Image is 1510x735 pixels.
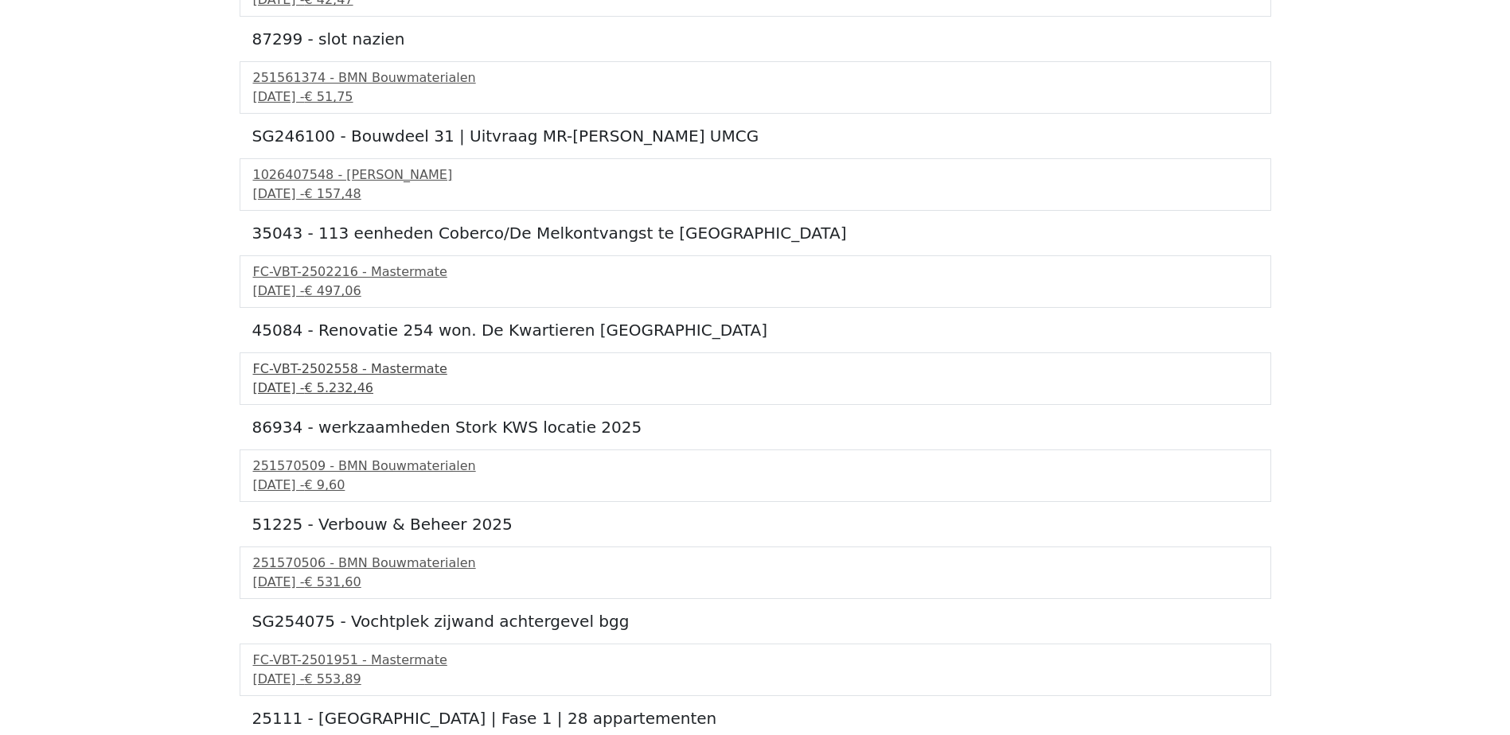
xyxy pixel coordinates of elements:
div: [DATE] - [253,379,1258,398]
div: [DATE] - [253,282,1258,301]
a: FC-VBT-2502216 - Mastermate[DATE] -€ 497,06 [253,262,1258,301]
div: 251570506 - BMN Bouwmaterialen [253,554,1258,573]
span: € 9,60 [304,477,345,492]
div: [DATE] - [253,87,1258,107]
h5: SG246100 - Bouwdeel 31 | Uitvraag MR-[PERSON_NAME] UMCG [252,126,1258,146]
span: € 531,60 [304,574,361,589]
div: 1026407548 - [PERSON_NAME] [253,165,1258,185]
h5: 87299 - slot nazien [252,29,1258,49]
a: FC-VBT-2502558 - Mastermate[DATE] -€ 5.232,46 [253,360,1258,398]
span: € 5.232,46 [304,380,373,395]
h5: 25111 - [GEOGRAPHIC_DATA] | Fase 1 | 28 appartementen [252,709,1258,728]
a: 251570506 - BMN Bouwmaterialen[DATE] -€ 531,60 [253,554,1258,592]
h5: 45084 - Renovatie 254 won. De Kwartieren [GEOGRAPHIC_DATA] [252,321,1258,340]
span: € 497,06 [304,283,361,298]
span: € 157,48 [304,186,361,201]
a: 251561374 - BMN Bouwmaterialen[DATE] -€ 51,75 [253,68,1258,107]
div: [DATE] - [253,573,1258,592]
a: 1026407548 - [PERSON_NAME][DATE] -€ 157,48 [253,165,1258,204]
div: 251561374 - BMN Bouwmaterialen [253,68,1258,87]
div: FC-VBT-2502216 - Mastermate [253,262,1258,282]
a: 251570509 - BMN Bouwmaterialen[DATE] -€ 9,60 [253,457,1258,495]
div: [DATE] - [253,476,1258,495]
h5: 35043 - 113 eenheden Coberco/De Melkontvangst te [GEOGRAPHIC_DATA] [252,224,1258,243]
div: FC-VBT-2502558 - Mastermate [253,360,1258,379]
h5: SG254075 - Vochtplek zijwand achtergevel bgg [252,612,1258,631]
span: € 51,75 [304,89,353,104]
span: € 553,89 [304,671,361,686]
div: FC-VBT-2501951 - Mastermate [253,651,1258,670]
h5: 86934 - werkzaamheden Stork KWS locatie 2025 [252,418,1258,437]
div: 251570509 - BMN Bouwmaterialen [253,457,1258,476]
div: [DATE] - [253,185,1258,204]
a: FC-VBT-2501951 - Mastermate[DATE] -€ 553,89 [253,651,1258,689]
div: [DATE] - [253,670,1258,689]
h5: 51225 - Verbouw & Beheer 2025 [252,515,1258,534]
